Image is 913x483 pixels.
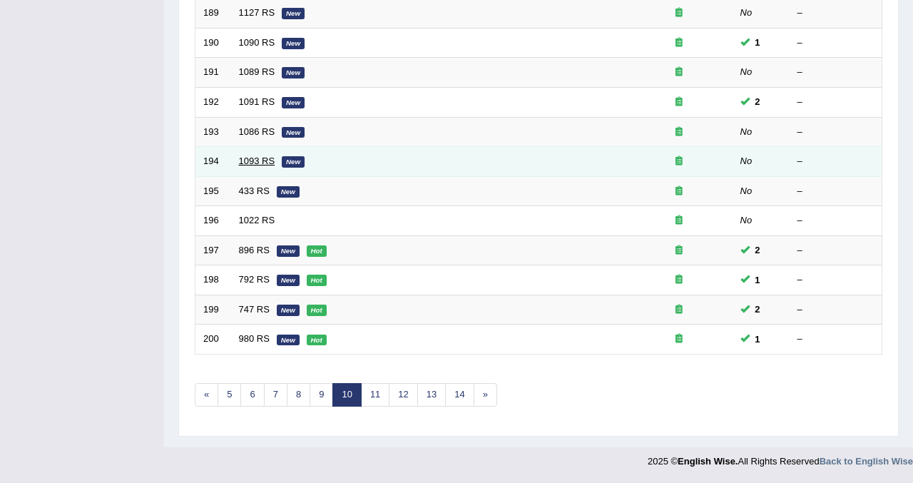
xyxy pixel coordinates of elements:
a: 5 [218,383,241,407]
em: New [277,335,300,346]
a: 1089 RS [239,66,275,77]
a: 433 RS [239,185,270,196]
div: Exam occurring question [633,332,725,346]
em: No [740,66,753,77]
a: 7 [264,383,287,407]
td: 190 [195,28,231,58]
div: – [797,332,874,346]
a: 1090 RS [239,37,275,48]
div: – [797,155,874,168]
div: – [797,126,874,139]
strong: English Wise. [678,456,738,467]
em: New [282,8,305,19]
td: 194 [195,147,231,177]
a: 13 [417,383,446,407]
a: 1022 RS [239,215,275,225]
a: 12 [389,383,417,407]
a: » [474,383,497,407]
div: Exam occurring question [633,126,725,139]
div: Exam occurring question [633,155,725,168]
a: 9 [310,383,333,407]
div: – [797,185,874,198]
em: Hot [307,305,327,316]
a: 747 RS [239,304,270,315]
div: – [797,66,874,79]
a: 14 [445,383,474,407]
td: 198 [195,265,231,295]
a: Back to English Wise [820,456,913,467]
div: – [797,244,874,258]
div: Exam occurring question [633,303,725,317]
em: Hot [307,245,327,257]
a: 980 RS [239,333,270,344]
em: No [740,156,753,166]
a: 11 [361,383,389,407]
div: – [797,36,874,50]
a: 896 RS [239,245,270,255]
div: – [797,6,874,20]
a: 1086 RS [239,126,275,137]
td: 193 [195,117,231,147]
span: You can still take this question [750,94,766,109]
em: New [282,67,305,78]
div: Exam occurring question [633,273,725,287]
div: Exam occurring question [633,214,725,228]
em: No [740,7,753,18]
em: New [277,186,300,198]
em: No [740,215,753,225]
em: New [282,127,305,138]
em: New [282,156,305,168]
div: – [797,303,874,317]
span: You can still take this question [750,332,766,347]
div: Exam occurring question [633,66,725,79]
td: 192 [195,87,231,117]
a: 8 [287,383,310,407]
span: You can still take this question [750,35,766,50]
td: 191 [195,58,231,88]
a: 792 RS [239,274,270,285]
div: – [797,214,874,228]
em: New [277,305,300,316]
div: Exam occurring question [633,6,725,20]
a: « [195,383,218,407]
div: – [797,96,874,109]
span: You can still take this question [750,243,766,258]
div: Exam occurring question [633,36,725,50]
div: 2025 © All Rights Reserved [648,447,913,468]
a: 10 [332,383,361,407]
div: Exam occurring question [633,244,725,258]
em: New [282,38,305,49]
a: 1091 RS [239,96,275,107]
em: New [277,245,300,257]
div: – [797,273,874,287]
a: 1093 RS [239,156,275,166]
span: You can still take this question [750,273,766,288]
em: No [740,185,753,196]
em: New [282,97,305,108]
td: 200 [195,325,231,355]
a: 6 [240,383,264,407]
em: Hot [307,335,327,346]
em: Hot [307,275,327,286]
em: New [277,275,300,286]
span: You can still take this question [750,302,766,317]
td: 197 [195,235,231,265]
em: No [740,126,753,137]
td: 195 [195,176,231,206]
td: 199 [195,295,231,325]
a: 1127 RS [239,7,275,18]
div: Exam occurring question [633,96,725,109]
td: 196 [195,206,231,236]
div: Exam occurring question [633,185,725,198]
